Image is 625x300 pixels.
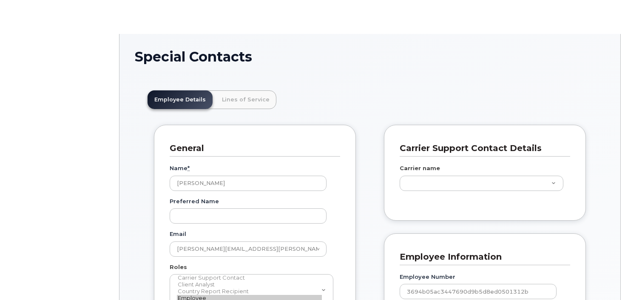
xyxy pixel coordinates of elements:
[177,275,322,281] option: Carrier Support Contact
[170,230,186,238] label: Email
[177,288,322,295] option: Country Report Recipient
[400,251,564,263] h3: Employee Information
[177,281,322,288] option: Client Analyst
[170,164,190,172] label: Name
[135,49,605,64] h1: Special Contacts
[400,273,455,281] label: Employee Number
[400,143,564,154] h3: Carrier Support Contact Details
[170,263,187,271] label: Roles
[148,90,213,109] a: Employee Details
[400,164,440,172] label: Carrier name
[187,165,190,171] abbr: required
[170,143,334,154] h3: General
[215,90,276,109] a: Lines of Service
[170,197,219,205] label: Preferred Name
